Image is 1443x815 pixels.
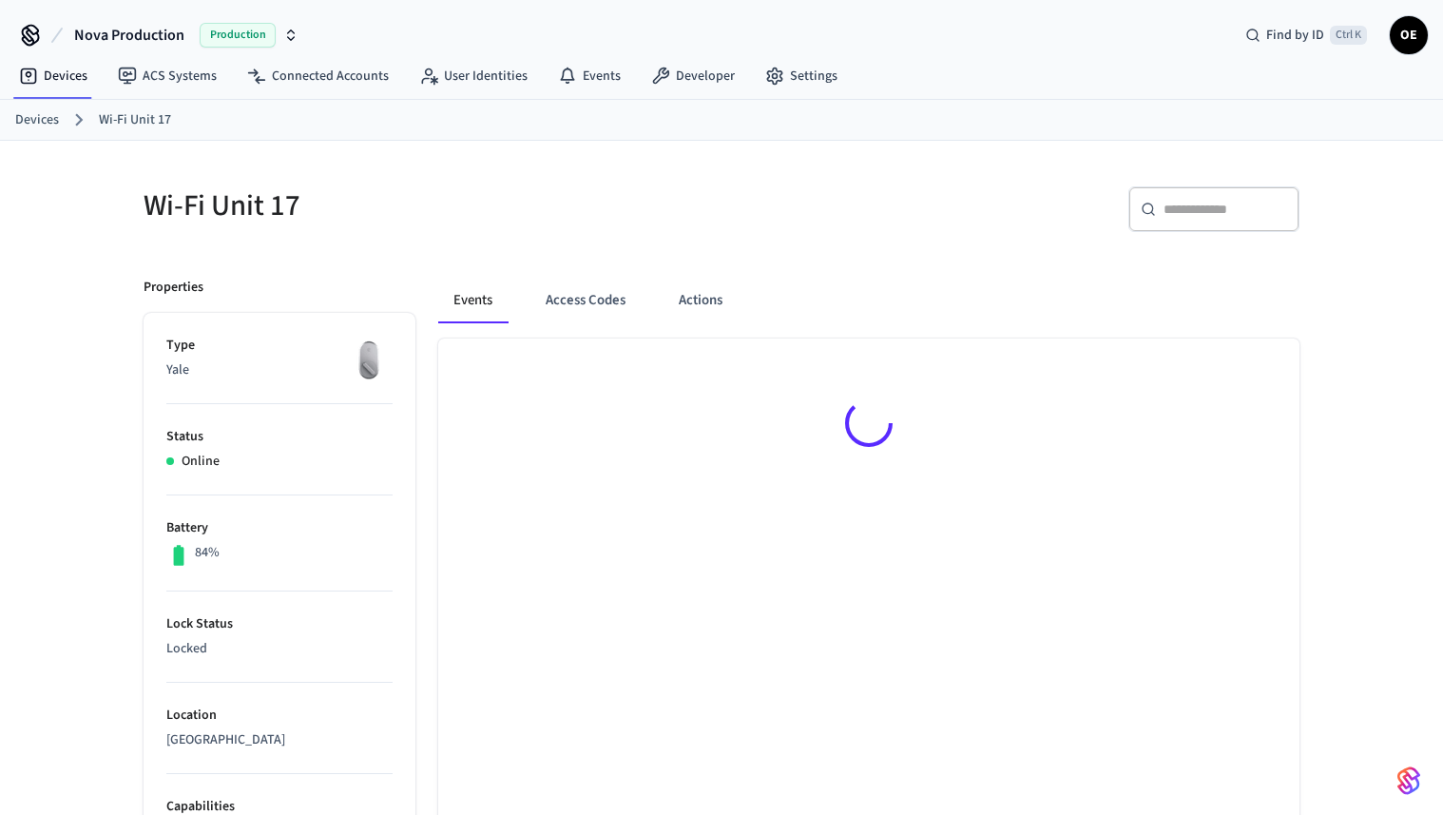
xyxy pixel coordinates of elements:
[4,59,103,93] a: Devices
[74,24,184,47] span: Nova Production
[664,278,738,323] button: Actions
[166,614,393,634] p: Lock Status
[182,452,220,472] p: Online
[99,110,171,130] a: Wi-Fi Unit 17
[195,543,220,563] p: 84%
[200,23,276,48] span: Production
[166,427,393,447] p: Status
[345,336,393,383] img: August Wifi Smart Lock 3rd Gen, Silver, Front
[166,336,393,356] p: Type
[166,360,393,380] p: Yale
[144,278,203,298] p: Properties
[1390,16,1428,54] button: OE
[15,110,59,130] a: Devices
[1266,26,1324,45] span: Find by ID
[166,706,393,726] p: Location
[1330,26,1367,45] span: Ctrl K
[166,639,393,659] p: Locked
[543,59,636,93] a: Events
[1230,18,1382,52] div: Find by IDCtrl K
[438,278,1299,323] div: ant example
[232,59,404,93] a: Connected Accounts
[404,59,543,93] a: User Identities
[166,730,393,750] p: [GEOGRAPHIC_DATA]
[166,518,393,538] p: Battery
[1397,766,1420,796] img: SeamLogoGradient.69752ec5.svg
[530,278,641,323] button: Access Codes
[144,186,710,225] h5: Wi-Fi Unit 17
[103,59,232,93] a: ACS Systems
[750,59,853,93] a: Settings
[1392,18,1426,52] span: OE
[438,278,508,323] button: Events
[636,59,750,93] a: Developer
